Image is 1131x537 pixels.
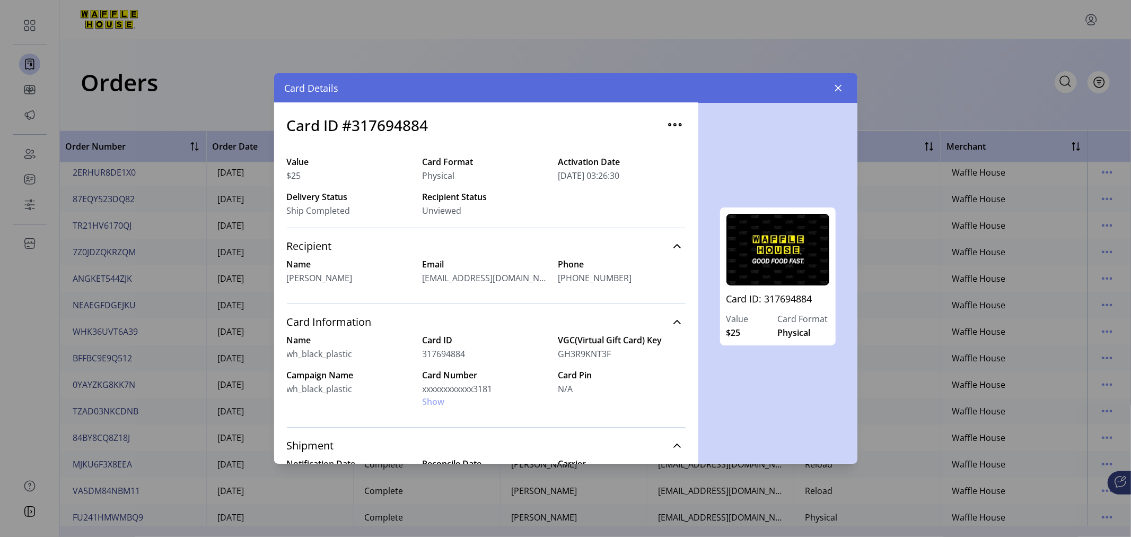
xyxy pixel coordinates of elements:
label: Name [287,258,414,271]
img: menu-additional-horizontal.svg [667,116,683,133]
label: Card Pin [558,369,686,382]
label: Campaign Name [287,369,414,382]
label: Name [287,334,414,347]
span: Recipient [287,241,332,252]
label: Recipient Status [423,190,550,203]
span: xxxxxxxxxxxx3181 [423,383,493,395]
span: [EMAIL_ADDRESS][DOMAIN_NAME] [423,272,550,284]
span: $25 [287,169,301,182]
label: Phone [558,258,686,271]
span: 317694884 [423,348,466,360]
div: Card Information [287,334,686,421]
label: Carrier [558,457,686,470]
label: Card Format [778,313,829,325]
label: Card Format [423,155,550,168]
a: Recipient [287,235,686,258]
span: GH3R9KNT3F [558,348,611,360]
label: Value [287,155,414,168]
span: [DATE] 03:26:30 [558,169,620,182]
img: wh_black_plastic [726,214,829,285]
span: Shipment [287,440,334,451]
a: Shipment [287,434,686,457]
span: N/A [558,383,573,395]
a: Card Information [287,310,686,334]
h3: Card ID #317694884 [287,114,428,136]
label: Card Number [423,369,550,382]
label: Delivery Status [287,190,414,203]
label: Reconcile Date [423,457,550,470]
span: Ship Completed [287,204,350,217]
label: Notification Date [287,457,414,470]
span: $25 [726,326,741,339]
a: Card ID: 317694884 [726,292,829,313]
label: VGC(Virtual Gift Card) Key [558,334,686,347]
label: Value [726,313,778,325]
span: [PHONE_NUMBER] [558,272,632,284]
span: Physical [778,326,811,339]
span: Unviewed [423,204,462,217]
label: Activation Date [558,155,686,168]
div: Recipient [287,258,686,297]
span: Card Details [285,81,339,96]
span: [PERSON_NAME] [287,272,353,284]
span: Card Information [287,317,372,327]
label: Email [423,258,550,271]
span: wh_black_plastic [287,383,353,395]
div: Shipment [287,457,686,532]
span: wh_black_plastic [287,348,353,360]
label: Card ID [423,334,550,347]
span: Physical [423,169,455,182]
